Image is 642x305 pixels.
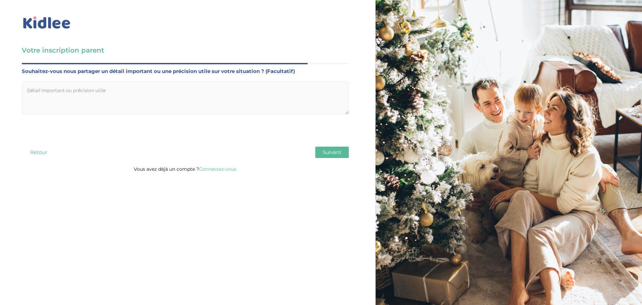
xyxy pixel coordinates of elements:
label: Souhaitez-vous nous partager un détail important ou une précision utile sur votre situation ? (Fa... [22,67,349,76]
h3: Votre inscription parent [22,46,349,55]
button: Suivant [315,147,349,158]
a: Connectez-vous [199,166,236,172]
span: Suivant [323,149,341,155]
p: Vous avez déjà un compte ? [22,165,349,173]
button: Retour [22,147,55,158]
img: logo_kidlee_bleu [22,15,72,30]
